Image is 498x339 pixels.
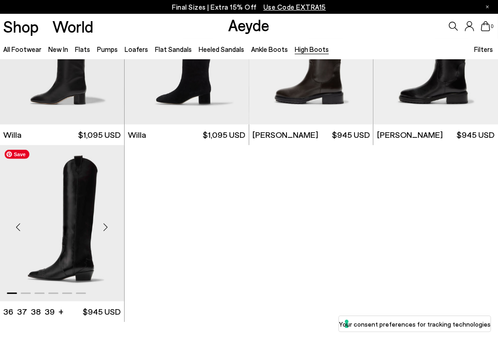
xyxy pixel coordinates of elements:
[252,129,318,141] span: [PERSON_NAME]
[48,45,68,53] a: New In
[31,306,41,317] li: 38
[58,305,63,317] li: +
[92,213,120,241] div: Next slide
[3,18,39,34] a: Shop
[155,45,192,53] a: Flat Sandals
[457,129,495,141] span: $945 USD
[125,124,249,145] a: Willa $1,095 USD
[75,45,90,53] a: Flats
[199,45,244,53] a: Heeled Sandals
[203,129,245,141] span: $1,095 USD
[78,129,120,141] span: $1,095 USD
[490,24,495,29] span: 0
[251,45,288,53] a: Ankle Boots
[377,129,443,141] span: [PERSON_NAME]
[52,18,93,34] a: World
[263,3,326,11] span: Navigate to /collections/ss25-final-sizes
[3,306,52,317] ul: variant
[3,45,41,53] a: All Footwear
[5,150,29,159] span: Save
[5,213,32,241] div: Previous slide
[3,306,13,317] li: 36
[229,15,270,34] a: Aeyde
[295,45,329,53] a: High Boots
[332,129,370,141] span: $945 USD
[481,21,490,31] a: 0
[373,124,498,145] a: [PERSON_NAME] $945 USD
[128,129,146,141] span: Willa
[172,1,326,13] p: Final Sizes | Extra 15% Off
[125,45,148,53] a: Loafers
[97,45,118,53] a: Pumps
[17,306,27,317] li: 37
[249,124,373,145] a: [PERSON_NAME] $945 USD
[83,306,120,317] span: $945 USD
[339,316,491,332] button: Your consent preferences for tracking technologies
[339,319,491,329] label: Your consent preferences for tracking technologies
[45,306,55,317] li: 39
[3,129,22,141] span: Willa
[474,45,493,53] span: Filters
